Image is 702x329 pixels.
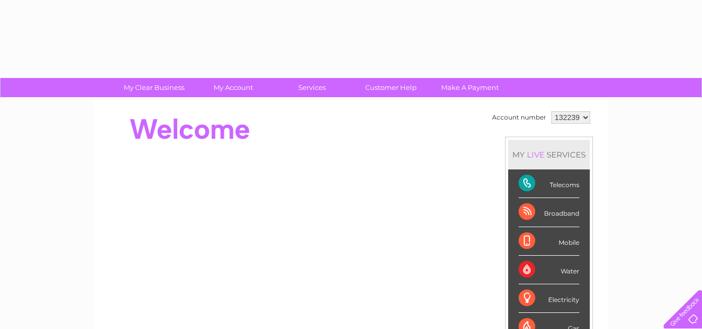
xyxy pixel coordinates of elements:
a: Make A Payment [427,78,513,97]
div: Telecoms [519,169,579,198]
div: Water [519,256,579,284]
div: LIVE [525,150,547,160]
div: Mobile [519,227,579,256]
div: Electricity [519,284,579,313]
div: MY SERVICES [508,140,590,169]
div: Broadband [519,198,579,227]
a: Customer Help [348,78,434,97]
a: My Account [190,78,276,97]
a: Services [269,78,355,97]
a: My Clear Business [111,78,197,97]
td: Account number [489,109,549,126]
